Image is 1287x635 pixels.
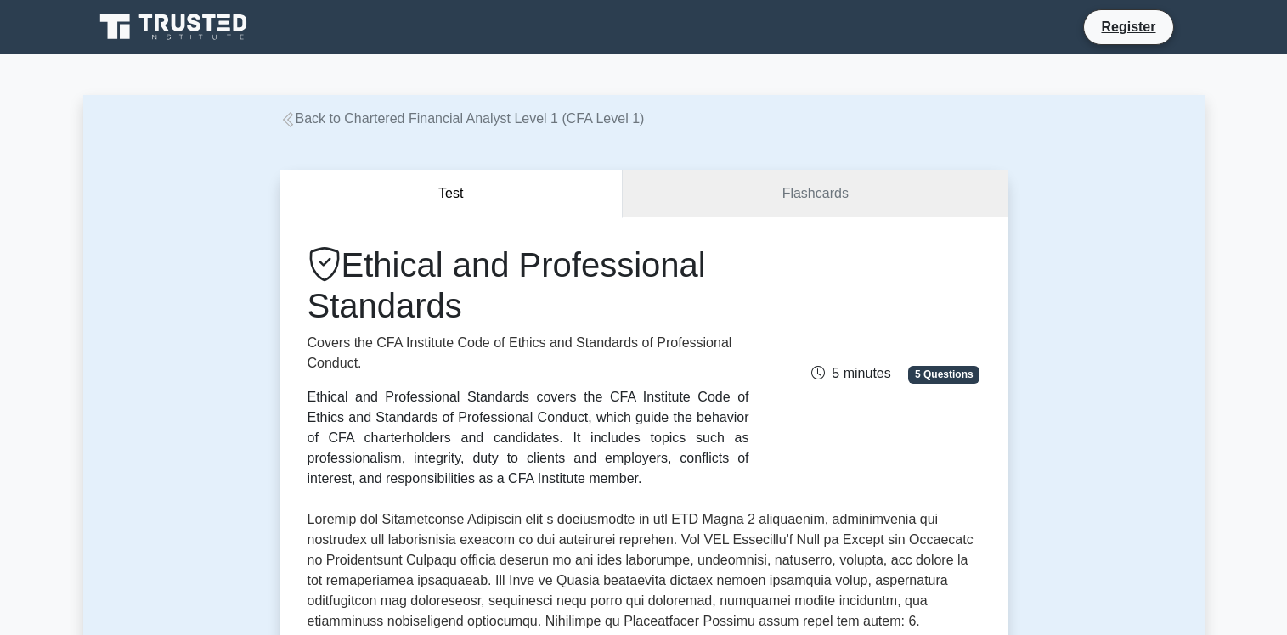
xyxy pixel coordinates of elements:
a: Register [1091,16,1166,37]
p: Covers the CFA Institute Code of Ethics and Standards of Professional Conduct. [308,333,749,374]
a: Back to Chartered Financial Analyst Level 1 (CFA Level 1) [280,111,645,126]
span: 5 Questions [908,366,979,383]
h1: Ethical and Professional Standards [308,244,749,326]
button: Test [280,170,624,218]
span: 5 minutes [811,366,890,380]
a: Flashcards [623,170,1007,218]
div: Ethical and Professional Standards covers the CFA Institute Code of Ethics and Standards of Profe... [308,387,749,489]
